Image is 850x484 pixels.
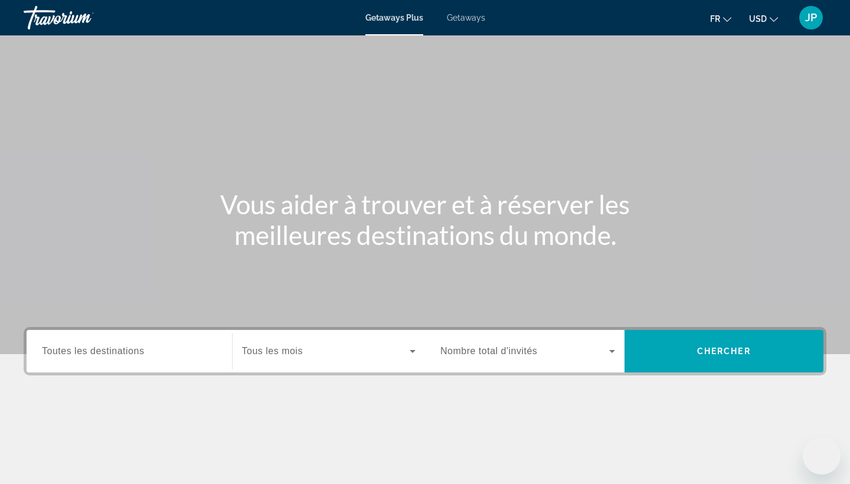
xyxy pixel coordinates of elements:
a: Getaways [447,13,485,22]
a: Getaways Plus [365,13,423,22]
a: Travorium [24,2,142,33]
h1: Vous aider à trouver et à réserver les meilleures destinations du monde. [204,189,646,250]
span: Tous les mois [242,346,303,356]
button: Change language [710,10,731,27]
span: JP [805,12,817,24]
button: Change currency [749,10,778,27]
button: Search [625,330,824,372]
iframe: Bouton de lancement de la fenêtre de messagerie [803,437,841,475]
span: USD [749,14,767,24]
span: Chercher [697,346,751,356]
span: Nombre total d'invités [440,346,537,356]
span: fr [710,14,720,24]
div: Search widget [27,330,823,372]
button: User Menu [796,5,826,30]
span: Toutes les destinations [42,346,144,356]
input: Select destination [42,345,217,359]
